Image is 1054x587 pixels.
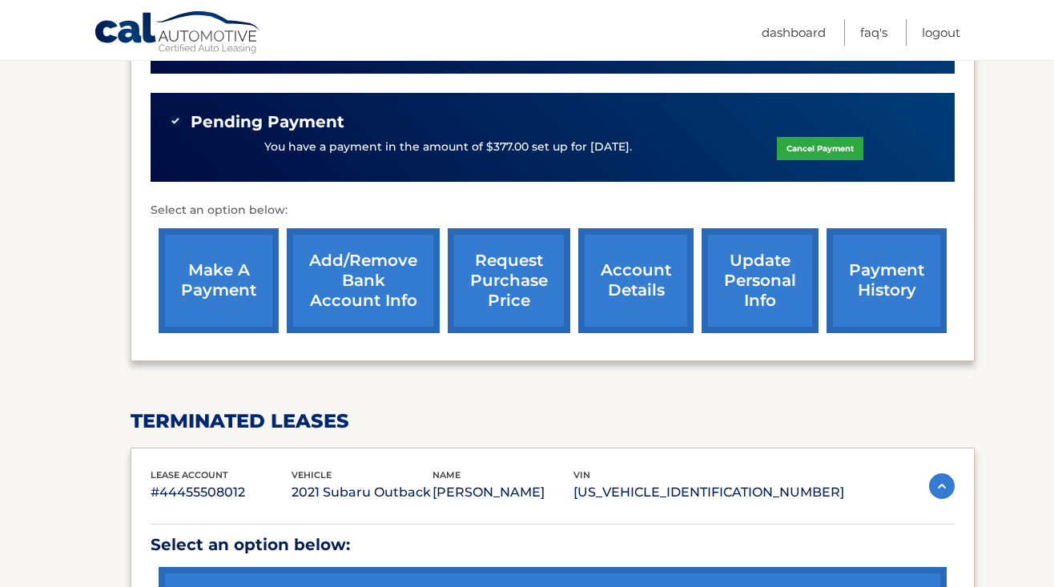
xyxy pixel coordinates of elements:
[170,115,181,127] img: check-green.svg
[777,137,863,160] a: Cancel Payment
[151,469,228,480] span: lease account
[292,469,332,480] span: vehicle
[432,469,461,480] span: name
[448,228,570,333] a: request purchase price
[827,228,947,333] a: payment history
[151,481,292,504] p: #44455508012
[432,481,573,504] p: [PERSON_NAME]
[264,139,632,156] p: You have a payment in the amount of $377.00 set up for [DATE].
[287,228,440,333] a: Add/Remove bank account info
[573,481,844,504] p: [US_VEHICLE_IDENTIFICATION_NUMBER]
[292,481,432,504] p: 2021 Subaru Outback
[578,228,694,333] a: account details
[151,531,955,559] p: Select an option below:
[860,19,887,46] a: FAQ's
[573,469,590,480] span: vin
[922,19,960,46] a: Logout
[929,473,955,499] img: accordion-active.svg
[151,201,955,220] p: Select an option below:
[762,19,826,46] a: Dashboard
[159,228,279,333] a: make a payment
[702,228,819,333] a: update personal info
[131,409,975,433] h2: terminated leases
[94,10,262,57] a: Cal Automotive
[191,112,344,132] span: Pending Payment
